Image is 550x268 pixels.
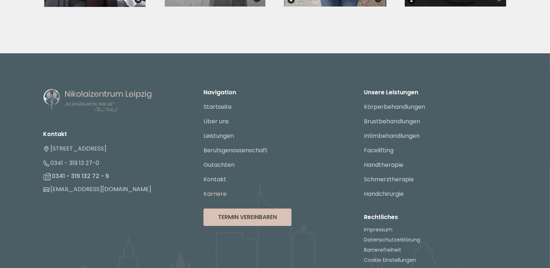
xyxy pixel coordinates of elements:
[43,144,107,153] a: [STREET_ADDRESS]
[43,130,186,139] li: Kontakt
[203,103,232,111] a: Startseite
[43,185,152,193] a: [EMAIL_ADDRESS][DOMAIN_NAME]
[364,117,420,125] a: Brustbehandlungen
[364,256,416,264] button: Cookie Einstellungen
[364,146,394,154] a: Facelifting
[364,132,420,140] a: Intimbehandlungen
[203,175,226,184] a: Kontakt
[364,213,507,222] p: Rechtliches
[43,88,152,113] img: Nikolaizentrum Leipzig - Logo
[364,246,401,253] a: Barrierefreiheit
[364,226,392,233] a: Impressum
[43,170,186,182] li: 0341 - 319 132 72 - 9
[364,103,425,111] a: Körperbehandlungen
[203,117,229,125] a: Über uns
[203,209,291,226] button: Termin Vereinbaren
[364,190,404,198] a: Handchirurgie
[43,159,100,167] a: 0341 - 319 13 27-0
[203,88,347,97] p: Navigation
[364,161,403,169] a: Handtherapie
[364,175,414,184] a: Schmerztherapie
[203,161,235,169] a: Gutachten
[203,190,227,198] a: Karriere
[364,88,507,97] p: Unsere Leistungen
[203,146,268,154] a: Berufsgenossenschaft
[203,132,234,140] a: Leistungen
[364,236,420,243] a: Datenschutzerklärung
